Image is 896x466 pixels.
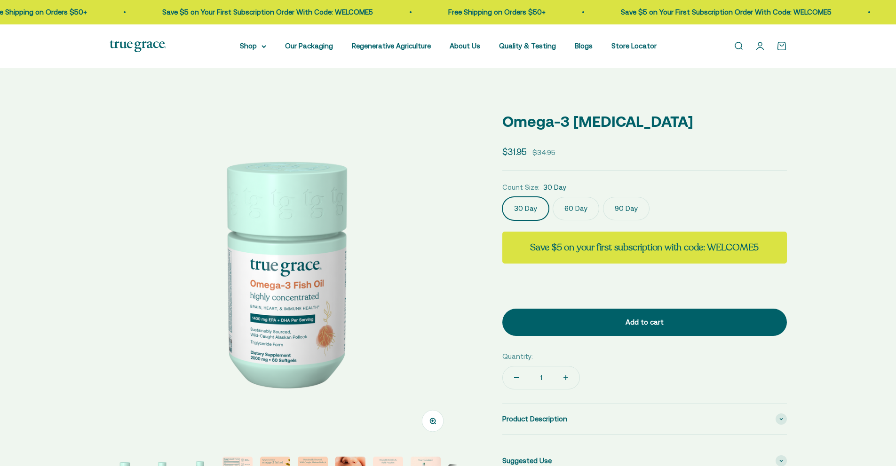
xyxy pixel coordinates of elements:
span: Product Description [502,413,567,425]
div: Add to cart [521,317,768,328]
a: Free Shipping on Orders $50+ [421,8,519,16]
summary: Product Description [502,404,787,434]
a: About Us [450,42,480,50]
sale-price: $31.95 [502,145,527,159]
button: Decrease quantity [503,366,530,389]
a: Store Locator [611,42,657,50]
button: Add to cart [502,309,787,336]
legend: Count Size: [502,182,539,193]
p: Omega-3 [MEDICAL_DATA] [502,109,787,133]
img: Omega-3 Fish Oil for Brain, Heart, and Immune Health* Sustainably sourced, wild-caught Alaskan fi... [110,98,457,445]
a: Blogs [575,42,593,50]
p: Save $5 on Your First Subscription Order With Code: WELCOME5 [594,7,805,18]
a: Regenerative Agriculture [352,42,431,50]
button: Increase quantity [552,366,579,389]
a: Quality & Testing [499,42,556,50]
span: 30 Day [543,182,566,193]
p: Save $5 on Your First Subscription Order With Code: WELCOME5 [135,7,346,18]
compare-at-price: $34.95 [532,147,555,158]
summary: Shop [240,40,266,52]
a: Our Packaging [285,42,333,50]
strong: Save $5 on your first subscription with code: WELCOME5 [530,241,759,254]
label: Quantity: [502,351,533,362]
